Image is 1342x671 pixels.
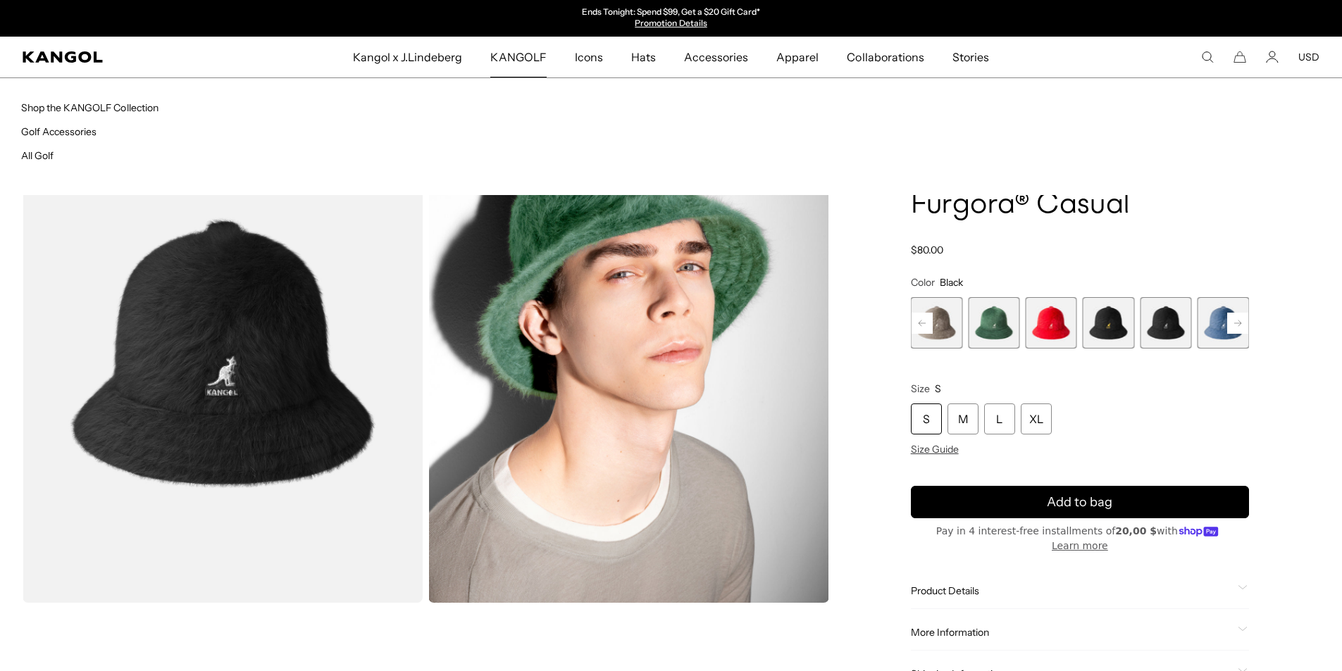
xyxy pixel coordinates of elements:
a: Hats [617,37,670,77]
span: $80.00 [911,244,943,256]
a: All Golf [21,149,54,162]
span: Color [911,276,935,289]
div: 7 of 12 [1025,297,1076,349]
span: Accessories [684,37,748,77]
div: XL [1021,403,1052,434]
a: Golf Accessories [21,125,97,138]
a: Account [1266,51,1279,63]
summary: Search here [1201,51,1214,63]
div: 9 of 12 [1140,297,1191,349]
span: Add to bag [1047,493,1112,512]
span: Collaborations [847,37,924,77]
span: Stories [952,37,989,77]
span: Product Details [911,584,1232,597]
a: Promotion Details [635,18,707,28]
a: Icons [561,37,617,77]
label: Black/Gold [1083,297,1134,349]
span: Icons [575,37,603,77]
a: Kangol [23,51,233,63]
span: KANGOLF [490,37,546,77]
h1: Furgora® Casual [911,190,1249,221]
label: Black [1140,297,1191,349]
label: Deep Emerald [968,297,1019,349]
button: Cart [1234,51,1246,63]
div: 8 of 12 [1083,297,1134,349]
div: Announcement [526,7,816,30]
span: Apparel [776,37,819,77]
a: Stories [938,37,1003,77]
slideshow-component: Announcement bar [526,7,816,30]
p: Ends Tonight: Spend $99, Get a $20 Gift Card* [582,7,760,18]
img: deep-emerald [428,103,828,603]
button: USD [1298,51,1319,63]
a: KANGOLF [476,37,560,77]
span: Kangol x J.Lindeberg [353,37,463,77]
span: Black [940,276,963,289]
button: Add to bag [911,486,1249,518]
span: Size [911,382,930,395]
label: Scarlet [1025,297,1076,349]
div: 1 of 2 [526,7,816,30]
a: Accessories [670,37,762,77]
div: M [948,403,978,434]
a: Kangol x J.Lindeberg [339,37,477,77]
span: S [935,382,941,395]
span: Hats [631,37,656,77]
div: S [911,403,942,434]
label: Warm Grey [911,297,962,349]
div: L [984,403,1015,434]
a: Collaborations [833,37,938,77]
div: 6 of 12 [968,297,1019,349]
a: Apparel [762,37,833,77]
span: More Information [911,626,1232,639]
label: Denim Blue [1198,297,1249,349]
div: 10 of 12 [1198,297,1249,349]
a: Shop the KANGOLF Collection [21,101,159,114]
span: Size Guide [911,443,959,456]
div: 5 of 12 [911,297,962,349]
img: color-black [23,103,423,603]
